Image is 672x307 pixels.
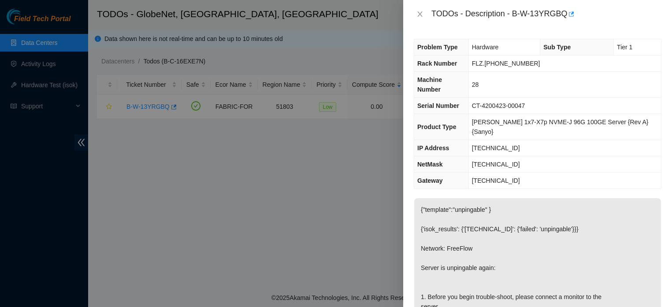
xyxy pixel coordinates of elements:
button: Close [414,10,426,18]
span: [PERSON_NAME] 1x7-X7p NVME-J 96G 100GE Server {Rev A}{Sanyo} [472,118,649,135]
span: Sub Type [543,44,571,51]
span: Problem Type [417,44,458,51]
span: close [416,11,423,18]
span: FLZ.[PHONE_NUMBER] [472,60,540,67]
span: NetMask [417,161,443,168]
div: TODOs - Description - B-W-13YRGBQ [431,7,661,21]
span: Serial Number [417,102,459,109]
span: IP Address [417,144,449,152]
span: Product Type [417,123,456,130]
span: [TECHNICAL_ID] [472,177,520,184]
span: [TECHNICAL_ID] [472,161,520,168]
span: Rack Number [417,60,457,67]
span: [TECHNICAL_ID] [472,144,520,152]
span: CT-4200423-00047 [472,102,525,109]
span: Gateway [417,177,443,184]
span: Tier 1 [617,44,632,51]
span: Machine Number [417,76,442,93]
span: Hardware [472,44,499,51]
span: 28 [472,81,479,88]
